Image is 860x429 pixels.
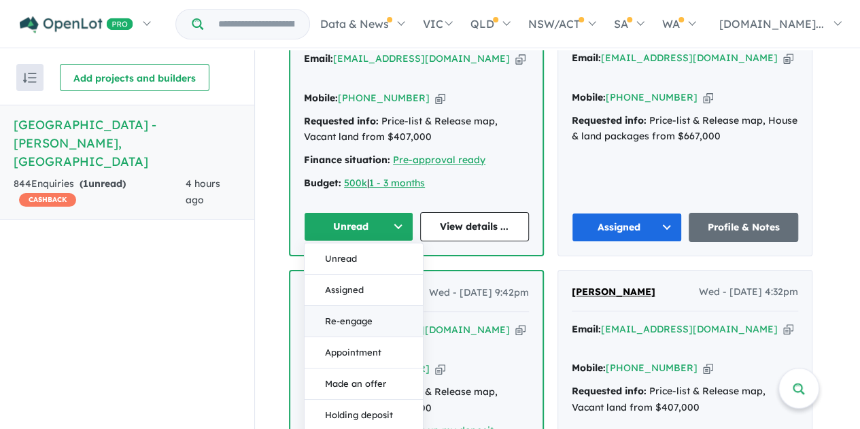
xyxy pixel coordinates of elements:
span: 4 hours ago [186,177,220,206]
span: Wed - [DATE] 4:32pm [699,284,798,301]
button: Unread [305,243,423,274]
div: Price-list & Release map, House & land packages from $667,000 [572,113,798,145]
button: Made an offer [305,368,423,399]
img: sort.svg [23,73,37,83]
a: 1 - 3 months [369,177,425,189]
div: | [304,175,529,192]
a: Pre-approval ready [393,154,485,166]
button: Add projects and builders [60,64,209,91]
strong: Mobile: [572,362,606,374]
button: Copy [435,91,445,105]
span: CASHBACK [19,193,76,207]
input: Try estate name, suburb, builder or developer [206,10,307,39]
h5: [GEOGRAPHIC_DATA] - [PERSON_NAME] , [GEOGRAPHIC_DATA] [14,116,241,171]
a: [PHONE_NUMBER] [338,92,430,104]
strong: Requested info: [572,385,647,397]
a: [PHONE_NUMBER] [606,362,698,374]
button: Re-engage [305,305,423,337]
div: 844 Enquir ies [14,176,186,209]
a: [EMAIL_ADDRESS][DOMAIN_NAME] [601,52,778,64]
strong: Requested info: [304,115,379,127]
strong: Email: [304,52,333,65]
button: Copy [515,52,526,66]
button: Copy [515,323,526,337]
a: View details ... [420,212,530,241]
strong: ( unread) [80,177,126,190]
strong: Email: [572,323,601,335]
button: Assigned [305,274,423,305]
span: [DOMAIN_NAME]... [719,17,824,31]
strong: Mobile: [572,91,606,103]
a: [PHONE_NUMBER] [606,91,698,103]
span: Wed - [DATE] 9:42pm [429,285,529,301]
button: Copy [703,90,713,105]
button: Copy [783,51,793,65]
a: 500k [344,177,367,189]
button: Copy [703,361,713,375]
a: [EMAIL_ADDRESS][DOMAIN_NAME] [333,52,510,65]
button: Unread [304,212,413,241]
strong: Finance situation: [304,154,390,166]
button: Copy [783,322,793,337]
strong: Email: [572,52,601,64]
button: Copy [435,362,445,376]
strong: Budget: [304,177,341,189]
strong: Requested info: [572,114,647,126]
span: 1 [83,177,88,190]
a: [EMAIL_ADDRESS][DOMAIN_NAME] [601,323,778,335]
button: Assigned [572,213,682,242]
a: Profile & Notes [689,213,799,242]
a: [PERSON_NAME] [572,284,655,301]
span: [PERSON_NAME] [572,286,655,298]
img: Openlot PRO Logo White [20,16,133,33]
div: Price-list & Release map, Vacant land from $407,000 [572,383,798,416]
div: Price-list & Release map, Vacant land from $407,000 [304,114,529,146]
strong: Mobile: [304,92,338,104]
button: Appointment [305,337,423,368]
